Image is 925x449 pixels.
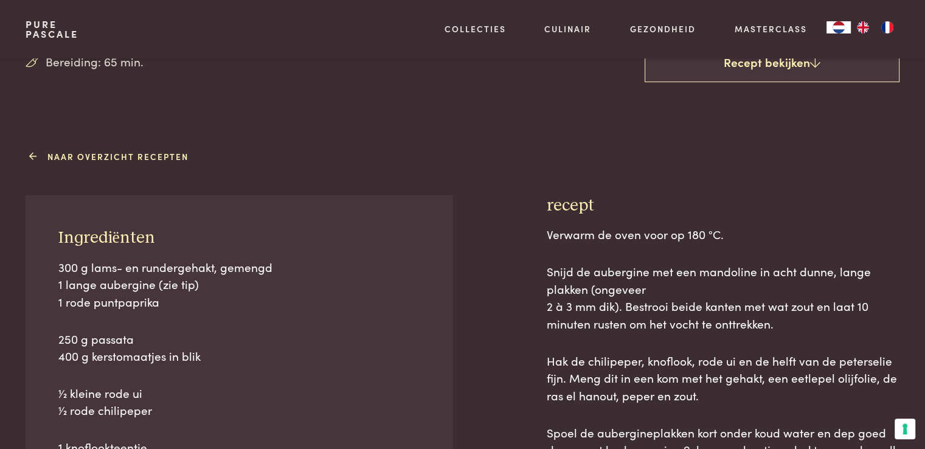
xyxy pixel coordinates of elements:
a: PurePascale [26,19,78,39]
span: 2 à 3 mm dik). Bestrooi beide kanten met wat zout en laat 10 minuten rusten om het vocht te ontt... [547,298,868,332]
a: Recept bekijken [645,43,899,82]
span: Hak de chilipeper, knoflook, rode ui en de helft van de peterselie fijn. Meng dit in een kom met ... [547,352,897,403]
a: EN [851,21,875,33]
h3: recept [547,195,899,217]
button: Uw voorkeuren voor toestemming voor trackingtechnologieën [895,419,915,439]
a: NL [826,21,851,33]
span: Verwarm de oven voor op 180 °C. [547,226,724,242]
a: Gezondheid [630,23,696,35]
span: 1⁄2 rode chilipeper [58,402,152,418]
span: 300 g lams- en rundergehakt, gemengd [58,259,272,275]
a: FR [875,21,899,33]
span: 250 g passata [58,330,134,347]
a: Naar overzicht recepten [32,150,189,163]
ul: Language list [851,21,899,33]
span: 1 rode puntpaprika [58,293,159,310]
a: Collecties [445,23,506,35]
div: Language [826,21,851,33]
span: Snijd de aubergine met een mandoline in acht dunne, lange plakken (ongeveer [547,263,871,297]
a: Culinair [544,23,591,35]
span: 1⁄2 kleine rode ui [58,385,142,401]
span: 1 lange aubergine (zie tip) [58,276,199,292]
span: 400 g kerstomaatjes in blik [58,347,201,364]
span: Ingrediënten [58,229,155,246]
span: Bereiding: 65 min. [46,53,144,71]
a: Masterclass [735,23,807,35]
aside: Language selected: Nederlands [826,21,899,33]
